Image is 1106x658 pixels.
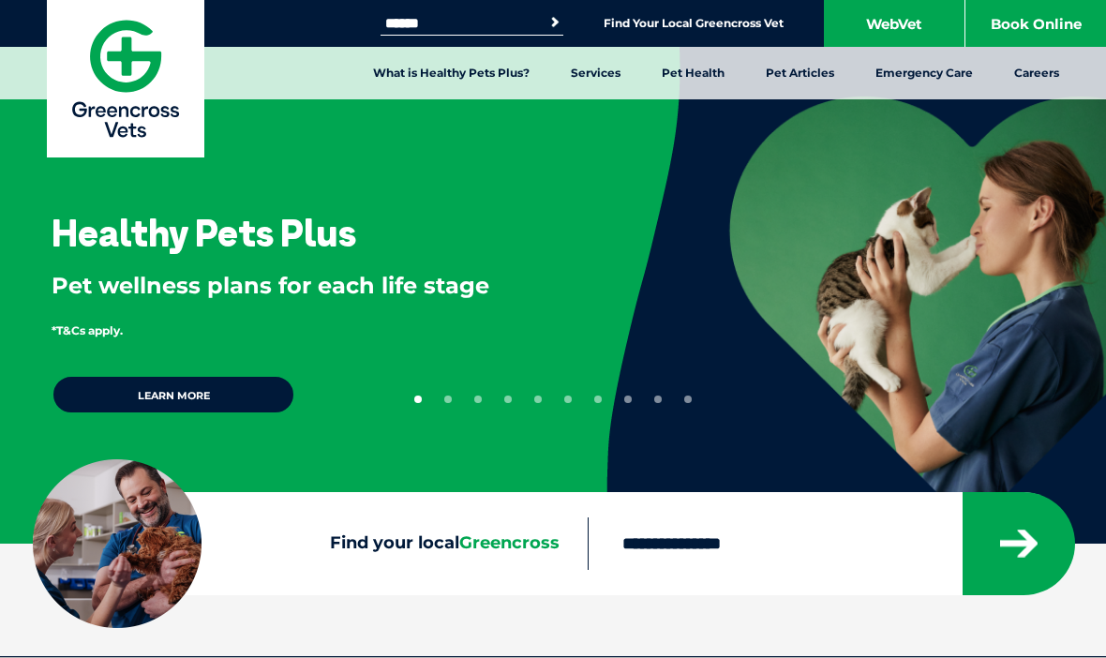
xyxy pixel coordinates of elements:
[414,396,422,403] button: 1 of 10
[33,533,588,554] label: Find your local
[459,532,560,553] span: Greencross
[52,270,546,302] p: Pet wellness plans for each life stage
[534,396,542,403] button: 5 of 10
[352,47,550,99] a: What is Healthy Pets Plus?
[474,396,482,403] button: 3 of 10
[654,396,662,403] button: 9 of 10
[624,396,632,403] button: 8 of 10
[641,47,745,99] a: Pet Health
[504,396,512,403] button: 4 of 10
[444,396,452,403] button: 2 of 10
[994,47,1080,99] a: Careers
[745,47,855,99] a: Pet Articles
[855,47,994,99] a: Emergency Care
[52,323,123,337] span: *T&Cs apply.
[604,16,784,31] a: Find Your Local Greencross Vet
[52,214,356,251] h3: Healthy Pets Plus
[52,375,295,414] a: Learn more
[684,396,692,403] button: 10 of 10
[594,396,602,403] button: 7 of 10
[564,396,572,403] button: 6 of 10
[550,47,641,99] a: Services
[546,13,564,32] button: Search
